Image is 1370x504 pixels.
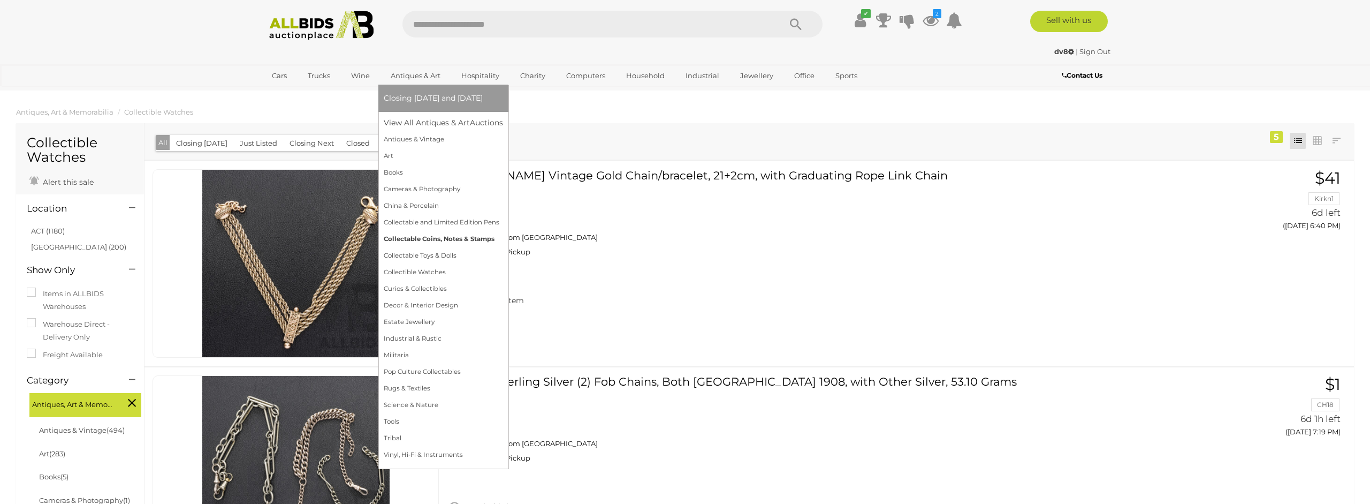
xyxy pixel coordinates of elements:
a: Antiques & Art [384,67,447,85]
h4: Location [27,204,113,214]
a: Industrial [679,67,726,85]
img: 52073-512a.jpg [202,170,390,357]
span: | [1076,47,1078,56]
button: Search [769,11,823,37]
label: Items in ALLBIDS Warehouses [27,288,133,313]
a: $41 Kirkn1 6d left ([DATE] 6:40 PM) [1160,169,1343,236]
a: ACT (1180) [31,227,65,235]
button: Closed [340,135,376,152]
button: Closing [DATE] [170,135,234,152]
a: ✔ [852,11,868,30]
a: Antiques, Art & Memorabilia [16,108,113,116]
a: Antique Sterling Silver (2) Fob Chains, Both [GEOGRAPHIC_DATA] 1908, with Other Silver, 53.10 Gra... [455,375,1144,471]
label: Freight Available [27,349,103,361]
img: Allbids.com.au [263,11,379,40]
b: Contact Us [1062,71,1102,79]
a: Books(5) [39,472,68,481]
a: Hospitality [454,67,506,85]
a: [GEOGRAPHIC_DATA] [265,85,355,102]
a: Computers [559,67,612,85]
a: Cars [265,67,294,85]
button: Just Listed [233,135,284,152]
a: Trucks [301,67,337,85]
a: [GEOGRAPHIC_DATA] (200) [31,243,126,251]
a: Jewellery [733,67,780,85]
a: dv8 [1054,47,1076,56]
a: Alert this sale [27,173,96,189]
i: ✔ [861,9,871,18]
h4: Show Only [27,265,113,275]
a: Sell with us [1030,11,1108,32]
a: Antiques & Vintage(494) [39,426,125,434]
a: $1 CH18 6d 1h left ([DATE] 7:19 PM) [1160,375,1343,442]
div: 5 [1270,131,1283,143]
a: Sign Out [1079,47,1110,56]
label: Warehouse Direct - Delivery Only [27,318,133,343]
button: All [156,135,170,151]
a: Office [787,67,821,85]
a: [PERSON_NAME] Vintage Gold Chain/bracelet, 21+2cm, with Graduating Rope Link Chain 52073-512 ACT ... [455,169,1144,265]
span: $1 [1325,374,1341,394]
a: Wine [344,67,377,85]
a: Collectible Watches [124,108,193,116]
a: Art(283) [39,449,65,458]
a: Contact Us [1062,70,1105,81]
span: (494) [106,426,125,434]
a: 2 [923,11,939,30]
button: Closing Next [283,135,340,152]
a: Charity [513,67,552,85]
span: $41 [1315,168,1341,188]
i: 2 [933,9,941,18]
h4: Category [27,375,113,386]
span: (5) [60,472,68,481]
h1: Collectible Watches [27,136,133,165]
span: Alert this sale [40,177,94,187]
a: Sports [828,67,864,85]
button: Featured [376,135,421,152]
span: (283) [49,449,65,458]
span: Antiques, Art & Memorabilia [32,396,112,411]
a: Household [619,67,672,85]
strong: dv8 [1054,47,1074,56]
